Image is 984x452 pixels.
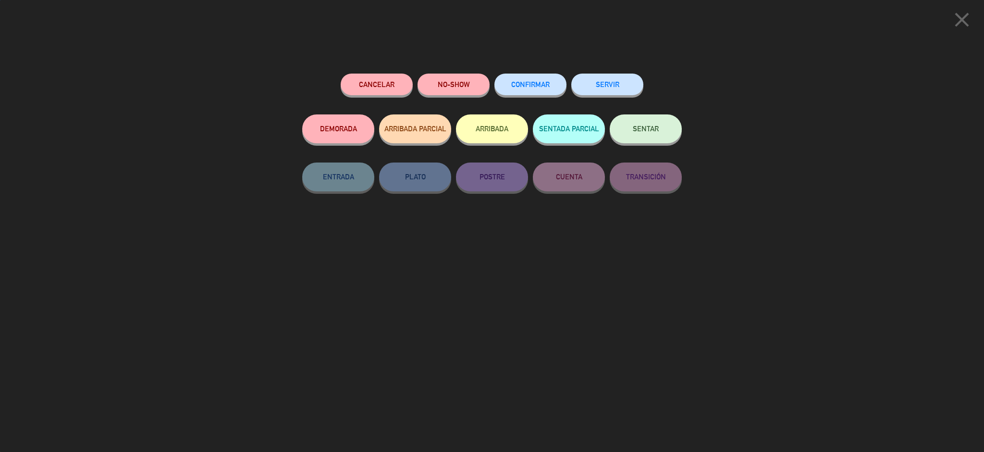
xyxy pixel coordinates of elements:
button: CUENTA [533,163,605,191]
button: DEMORADA [302,114,374,143]
button: close [947,7,977,36]
button: CONFIRMAR [494,74,566,95]
button: SENTADA PARCIAL [533,114,605,143]
button: Cancelar [341,74,413,95]
button: PLATO [379,163,451,191]
span: ARRIBADA PARCIAL [384,125,446,133]
button: ARRIBADA [456,114,528,143]
button: POSTRE [456,163,528,191]
button: SENTAR [610,114,682,143]
button: ENTRADA [302,163,374,191]
span: CONFIRMAR [511,80,550,88]
button: TRANSICIÓN [610,163,682,191]
span: SENTAR [633,125,659,133]
button: SERVIR [571,74,643,95]
i: close [950,8,974,32]
button: NO-SHOW [418,74,490,95]
button: ARRIBADA PARCIAL [379,114,451,143]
